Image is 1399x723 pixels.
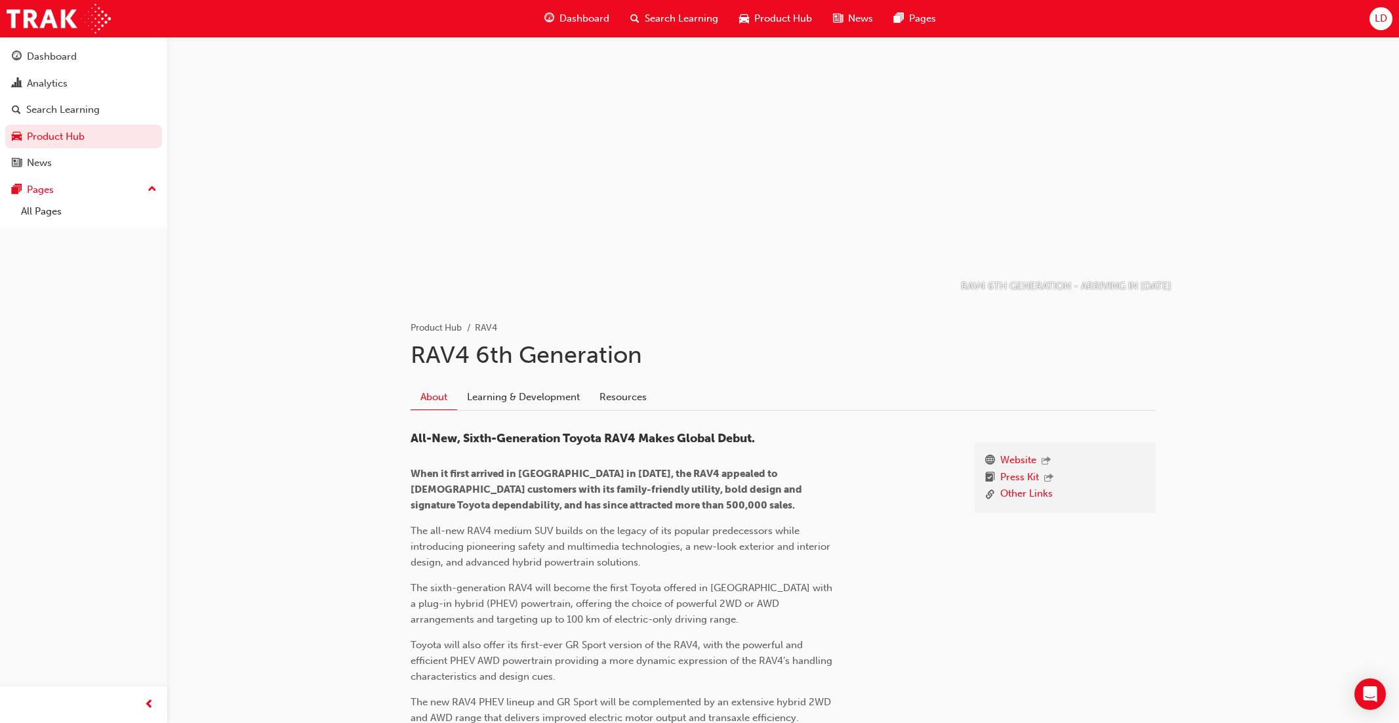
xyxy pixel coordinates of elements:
span: News [848,11,873,26]
div: Dashboard [27,49,77,64]
a: Dashboard [5,45,162,69]
span: search-icon [630,10,639,27]
span: Dashboard [559,11,609,26]
a: Resources [590,385,657,410]
span: news-icon [12,157,22,169]
a: Analytics [5,72,162,96]
a: guage-iconDashboard [534,5,620,32]
span: When it first arrived in [GEOGRAPHIC_DATA] in [DATE], the RAV4 appealed to [DEMOGRAPHIC_DATA] cus... [411,468,804,511]
a: car-iconProduct Hub [729,5,822,32]
span: Search Learning [645,11,718,26]
span: search-icon [12,104,21,116]
button: Pages [5,178,162,202]
a: pages-iconPages [883,5,946,32]
a: Product Hub [411,322,462,333]
a: search-iconSearch Learning [620,5,729,32]
span: booktick-icon [985,470,995,487]
span: www-icon [985,453,995,470]
span: pages-icon [12,184,22,196]
span: outbound-icon [1042,456,1051,467]
div: Search Learning [26,102,100,117]
span: LD [1375,11,1387,26]
button: DashboardAnalyticsSearch LearningProduct HubNews [5,42,162,178]
span: up-icon [148,181,157,198]
span: Product Hub [754,11,812,26]
div: Analytics [27,76,68,91]
span: outbound-icon [1044,473,1053,484]
span: car-icon [739,10,749,27]
span: car-icon [12,131,22,143]
div: News [27,155,52,171]
span: link-icon [985,486,995,503]
p: RAV4 6TH GENERATION - ARRIVING IN [DATE] [961,279,1171,294]
span: news-icon [833,10,843,27]
a: Website [1000,453,1036,470]
a: news-iconNews [822,5,883,32]
a: Press Kit [1000,470,1039,487]
a: About [411,385,457,411]
a: All Pages [16,201,162,222]
button: LD [1369,7,1392,30]
a: Other Links [1000,486,1053,503]
a: Product Hub [5,125,162,149]
a: News [5,151,162,175]
span: guage-icon [12,51,22,63]
li: RAV4 [475,321,497,336]
h1: RAV4 6th Generation [411,341,1156,369]
span: All-New, Sixth-Generation Toyota RAV4 Makes Global Debut. [411,431,755,445]
div: Pages [27,182,54,197]
span: guage-icon [544,10,554,27]
a: Learning & Development [457,385,590,410]
a: Search Learning [5,98,162,122]
span: Toyota will also offer its first-ever GR Sport version of the RAV4, with the powerful and efficie... [411,639,835,682]
span: chart-icon [12,78,22,90]
div: Open Intercom Messenger [1354,678,1386,710]
span: Pages [909,11,936,26]
span: prev-icon [144,697,154,713]
span: The all-new RAV4 medium SUV builds on the legacy of its popular predecessors while introducing pi... [411,525,833,568]
span: pages-icon [894,10,904,27]
span: The sixth-generation RAV4 will become the first Toyota offered in [GEOGRAPHIC_DATA] with a plug-i... [411,582,835,625]
img: Trak [7,4,111,33]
